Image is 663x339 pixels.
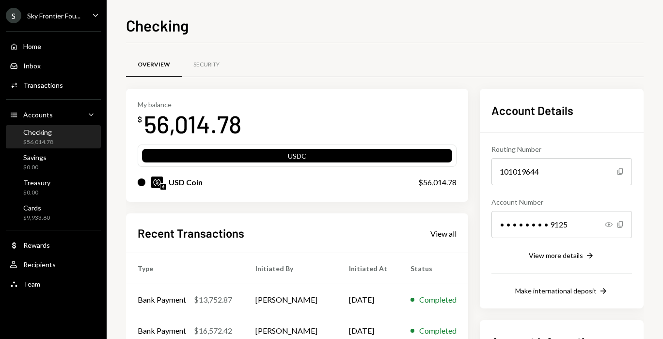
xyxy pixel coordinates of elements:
[491,158,632,185] div: 101019644
[193,61,220,69] div: Security
[23,42,41,50] div: Home
[6,150,101,174] a: Savings$0.00
[23,81,63,89] div: Transactions
[244,284,337,315] td: [PERSON_NAME]
[491,211,632,238] div: • • • • • • • • 9125
[23,153,47,161] div: Savings
[126,16,189,35] h1: Checking
[138,294,186,306] div: Bank Payment
[126,253,244,284] th: Type
[27,12,80,20] div: Sky Frontier Fou...
[6,256,101,273] a: Recipients
[160,184,166,190] img: ethereum-mainnet
[23,178,50,187] div: Treasury
[23,62,41,70] div: Inbox
[337,253,399,284] th: Initiated At
[6,176,101,199] a: Treasury$0.00
[491,102,632,118] h2: Account Details
[138,325,186,337] div: Bank Payment
[244,253,337,284] th: Initiated By
[430,228,457,239] a: View all
[23,138,53,146] div: $56,014.78
[144,109,241,139] div: 56,014.78
[6,201,101,224] a: Cards$9,933.60
[430,229,457,239] div: View all
[6,275,101,292] a: Team
[23,214,50,222] div: $9,933.60
[399,253,468,284] th: Status
[151,177,163,188] img: USDC
[23,111,53,119] div: Accounts
[515,286,608,297] button: Make international deposit
[138,114,142,124] div: $
[194,325,232,337] div: $16,572.42
[418,177,457,188] div: $56,014.78
[23,241,50,249] div: Rewards
[23,260,56,269] div: Recipients
[6,8,21,23] div: S
[23,189,50,197] div: $0.00
[6,57,101,74] a: Inbox
[23,163,47,172] div: $0.00
[138,225,244,241] h2: Recent Transactions
[6,106,101,123] a: Accounts
[491,144,632,154] div: Routing Number
[6,37,101,55] a: Home
[138,100,241,109] div: My balance
[515,287,597,295] div: Make international deposit
[419,294,457,306] div: Completed
[6,76,101,94] a: Transactions
[337,284,399,315] td: [DATE]
[138,61,170,69] div: Overview
[529,251,583,259] div: View more details
[491,197,632,207] div: Account Number
[169,177,203,188] div: USD Coin
[529,251,595,261] button: View more details
[23,204,50,212] div: Cards
[23,280,40,288] div: Team
[142,151,452,164] div: USDC
[6,125,101,148] a: Checking$56,014.78
[23,128,53,136] div: Checking
[194,294,232,306] div: $13,752.87
[6,236,101,254] a: Rewards
[419,325,457,337] div: Completed
[126,53,182,78] a: Overview
[182,53,231,78] a: Security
